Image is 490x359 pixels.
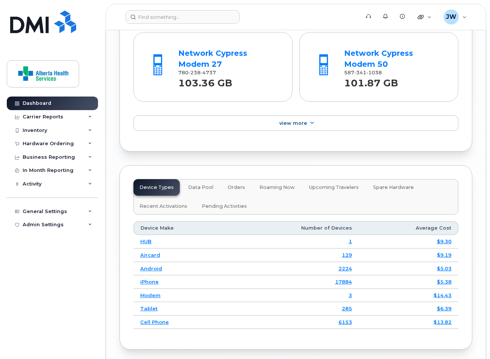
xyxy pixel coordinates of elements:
[344,70,382,75] span: 587
[437,265,452,272] a: $5.03
[279,120,307,126] span: View More
[438,9,472,25] div: Jeff Wiebe
[437,252,452,258] a: $9.19
[437,279,452,285] a: $5.38
[133,115,458,131] a: View More
[140,238,152,244] a: HUB
[437,238,452,244] a: $9.30
[335,279,352,285] a: 17884
[139,203,187,209] span: Recent Activations
[412,9,437,25] div: Quicklinks
[433,319,452,325] a: $13.82
[373,184,414,190] span: Spare Hardware
[188,70,201,75] span: 238
[228,221,358,235] th: Number of Devices
[140,292,161,298] a: Modem
[437,305,452,311] a: $6.39
[133,221,228,235] th: Device Make
[140,279,159,285] a: iPhone
[338,265,352,272] a: 2224
[126,10,240,24] input: Find something...
[359,221,458,235] th: Average Cost
[178,49,247,69] a: Network Cypress Modem 27
[338,319,352,325] a: 6153
[140,319,169,325] a: Cell Phone
[228,184,245,190] span: Orders
[140,265,162,272] a: Android
[349,238,352,244] a: 1
[344,49,413,69] a: Network Cypress Modem 50
[259,184,295,190] span: Roaming Now
[446,12,456,21] span: JW
[140,252,160,258] a: Aircard
[188,184,213,190] span: Data Pool
[342,252,352,258] a: 129
[178,70,216,75] span: 780
[140,305,158,311] a: Tablet
[309,184,359,190] span: Upcoming Travelers
[178,73,232,89] strong: 103.36 GB
[342,305,352,311] a: 285
[202,203,247,209] span: Pending Activities
[349,292,352,298] a: 3
[344,73,398,89] strong: 101.87 GB
[354,70,366,75] span: 341
[433,292,452,298] a: $14.43
[201,70,216,75] span: 4737
[366,70,382,75] span: 1038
